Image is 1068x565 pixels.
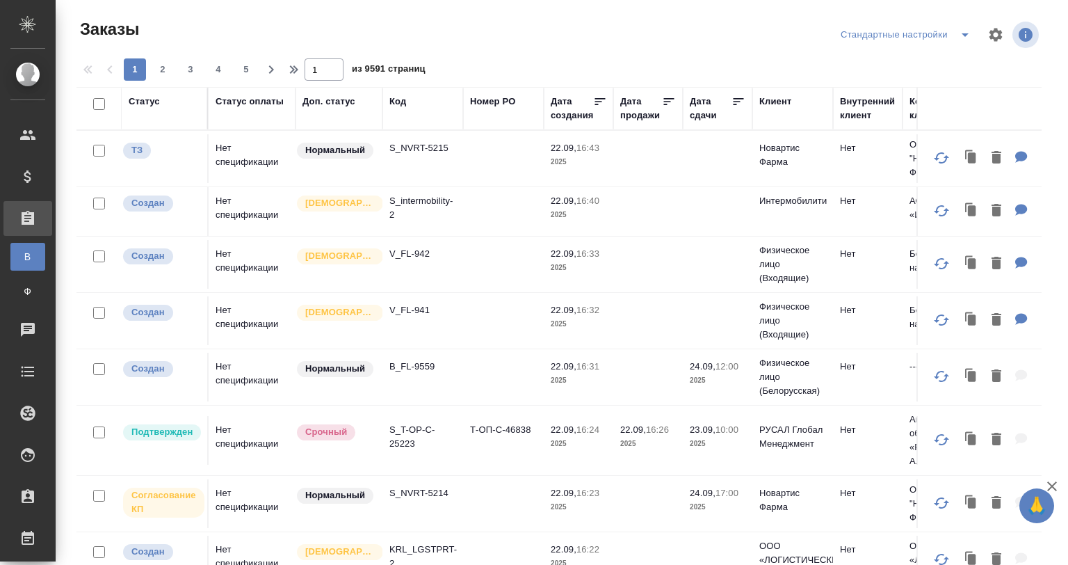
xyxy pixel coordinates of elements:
p: S_NVRT-5214 [389,486,456,500]
p: 12:00 [715,361,738,372]
div: Выставляется автоматически, если на указанный объем услуг необходимо больше времени в стандартном... [296,423,375,442]
div: Дата сдачи [690,95,731,122]
p: ТЗ [131,143,143,157]
p: B_FL-9559 [389,360,456,374]
p: Нет [840,303,896,317]
p: 16:40 [576,196,599,206]
span: 2 [152,63,174,77]
p: Новартис Фарма [759,141,826,169]
p: 22.09, [551,196,576,206]
p: РУСАЛ Глобал Менеджмент [759,423,826,451]
p: 2025 [690,437,745,451]
p: Новартис Фарма [759,486,826,514]
button: Обновить [925,303,958,337]
p: Нет [840,247,896,261]
p: Нет [840,194,896,208]
p: 16:43 [576,143,599,153]
div: Выставляется автоматически для первых 3 заказов нового контактного лица. Особое внимание [296,303,375,322]
div: Статус оплаты [216,95,284,109]
span: 3 [179,63,202,77]
p: Подтвержден [131,425,193,439]
p: 22.09, [551,424,576,435]
p: 22.09, [551,248,576,259]
a: В [10,243,45,271]
p: 2025 [551,374,606,388]
p: ООО "Новартис Фарма" [909,483,976,525]
span: Настроить таблицу [979,18,1012,51]
p: 16:26 [646,424,669,435]
div: Дата создания [551,95,593,122]
td: Нет спецификации [209,296,296,345]
button: Удалить [985,363,1008,391]
p: 22.09, [551,544,576,555]
p: 22.09, [551,305,576,315]
div: Выставляет КМ после уточнения всех необходимых деталей и получения согласия клиента на запуск. С ... [122,423,200,442]
td: Нет спецификации [209,479,296,528]
p: 2025 [551,437,606,451]
button: Обновить [925,194,958,228]
p: Нет [840,486,896,500]
span: из 9591 страниц [352,61,426,81]
span: 5 [235,63,257,77]
button: Клонировать [958,197,985,225]
button: Удалить [985,144,1008,173]
p: S_NVRT-5215 [389,141,456,155]
div: split button [837,24,979,46]
span: 🙏 [1025,491,1049,520]
button: 2 [152,58,174,81]
p: Акционерное общество «РУССКИЙ АЛЮМИНИ... [909,413,976,468]
td: Т-ОП-С-46838 [463,416,544,465]
p: Нормальный [305,143,365,157]
p: 22.09, [551,361,576,372]
p: ---- [909,360,976,374]
p: Создан [131,249,165,263]
button: 5 [235,58,257,81]
div: Статус по умолчанию для стандартных заказов [296,141,375,160]
button: 3 [179,58,202,81]
p: 2025 [620,437,676,451]
td: Нет спецификации [209,240,296,289]
button: Обновить [925,141,958,175]
p: 2025 [551,155,606,169]
span: Заказы [76,18,139,40]
td: Нет спецификации [209,353,296,401]
button: Клонировать [958,250,985,278]
p: Создан [131,196,165,210]
p: 2025 [551,261,606,275]
div: Выставляется автоматически для первых 3 заказов нового контактного лица. Особое внимание [296,543,375,562]
td: Нет спецификации [209,416,296,465]
button: Удалить [985,250,1008,278]
button: Клонировать [958,426,985,454]
div: Номер PO [470,95,515,109]
span: 4 [207,63,229,77]
button: Удалить [985,197,1008,225]
div: Внутренний клиент [840,95,896,122]
div: Статус [129,95,160,109]
button: 🙏 [1019,488,1054,523]
div: Доп. статус [302,95,355,109]
p: Нет [840,423,896,437]
p: [DEMOGRAPHIC_DATA] [305,196,375,210]
button: Удалить [985,426,1008,454]
div: Статус по умолчанию для стандартных заказов [296,486,375,505]
span: Ф [17,285,38,299]
button: Клонировать [958,306,985,335]
p: Нормальный [305,362,365,376]
div: Выставляется автоматически при создании заказа [122,247,200,266]
div: Код [389,95,406,109]
p: 24.09, [690,488,715,498]
p: S_intermobility-2 [389,194,456,222]
button: 4 [207,58,229,81]
td: Нет спецификации [209,187,296,236]
p: Без наименования [909,303,976,331]
p: Создан [131,305,165,319]
p: Нет [840,543,896,557]
p: 22.09, [551,143,576,153]
button: Удалить [985,489,1008,518]
p: Интермобилити [759,194,826,208]
div: Выставляется автоматически при создании заказа [122,360,200,379]
p: 16:23 [576,488,599,498]
p: 16:33 [576,248,599,259]
div: Клиент [759,95,791,109]
p: 22.09, [551,488,576,498]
